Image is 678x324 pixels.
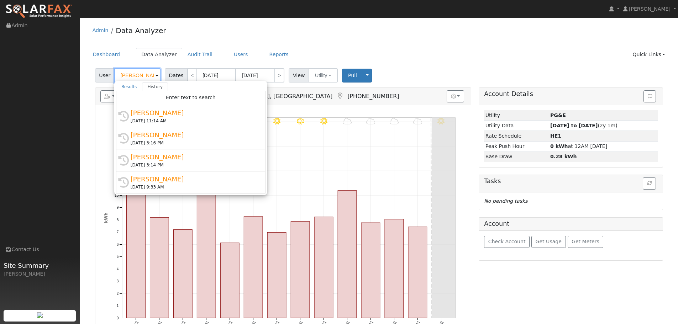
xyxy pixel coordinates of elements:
[211,93,333,100] span: [GEOGRAPHIC_DATA], [GEOGRAPHIC_DATA]
[531,236,566,248] button: Get Usage
[484,152,549,162] td: Base Draw
[118,177,129,188] i: History
[187,68,197,83] a: <
[643,177,656,190] button: Refresh
[182,48,218,61] a: Audit Trail
[484,220,509,227] h5: Account
[550,123,617,128] span: (2y 1m)
[166,95,216,100] span: Enter text to search
[274,68,284,83] a: >
[37,312,43,318] img: retrieve
[550,123,598,128] strong: [DATE] to [DATE]
[484,177,658,185] h5: Tasks
[643,90,656,102] button: Issue History
[4,261,76,270] span: Site Summary
[484,90,658,98] h5: Account Details
[484,121,549,131] td: Utility Data
[136,48,182,61] a: Data Analyzer
[347,93,399,100] span: [PHONE_NUMBER]
[118,111,129,122] i: History
[142,83,168,91] a: History
[342,69,363,83] button: Pull
[309,68,338,83] button: Utility
[484,110,549,121] td: Utility
[568,236,604,248] button: Get Meters
[549,141,658,152] td: at 12AM [DATE]
[5,4,72,19] img: SolarFax
[289,68,309,83] span: View
[95,68,115,83] span: User
[264,48,294,61] a: Reports
[4,270,76,278] div: [PERSON_NAME]
[116,26,166,35] a: Data Analyzer
[118,155,129,166] i: History
[484,131,549,141] td: Rate Schedule
[572,239,599,244] span: Get Meters
[131,152,257,162] div: [PERSON_NAME]
[484,198,527,204] i: No pending tasks
[131,118,257,124] div: [DATE] 11:14 AM
[629,6,671,12] span: [PERSON_NAME]
[550,112,566,118] strong: ID: 17285979, authorized: 09/15/25
[550,143,568,149] strong: 0 kWh
[627,48,671,61] a: Quick Links
[118,133,129,144] i: History
[488,239,526,244] span: Check Account
[116,83,142,91] a: Results
[131,140,257,146] div: [DATE] 3:16 PM
[550,133,561,139] strong: G
[536,239,562,244] span: Get Usage
[484,141,549,152] td: Peak Push Hour
[348,73,357,78] span: Pull
[131,108,257,118] div: [PERSON_NAME]
[228,48,253,61] a: Users
[165,68,188,83] span: Dates
[114,68,161,83] input: Select a User
[131,162,257,168] div: [DATE] 3:14 PM
[131,184,257,190] div: [DATE] 9:33 AM
[484,236,530,248] button: Check Account
[93,27,109,33] a: Admin
[88,48,126,61] a: Dashboard
[131,174,257,184] div: [PERSON_NAME]
[550,154,577,159] strong: 0.28 kWh
[131,130,257,140] div: [PERSON_NAME]
[336,92,344,100] a: Map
